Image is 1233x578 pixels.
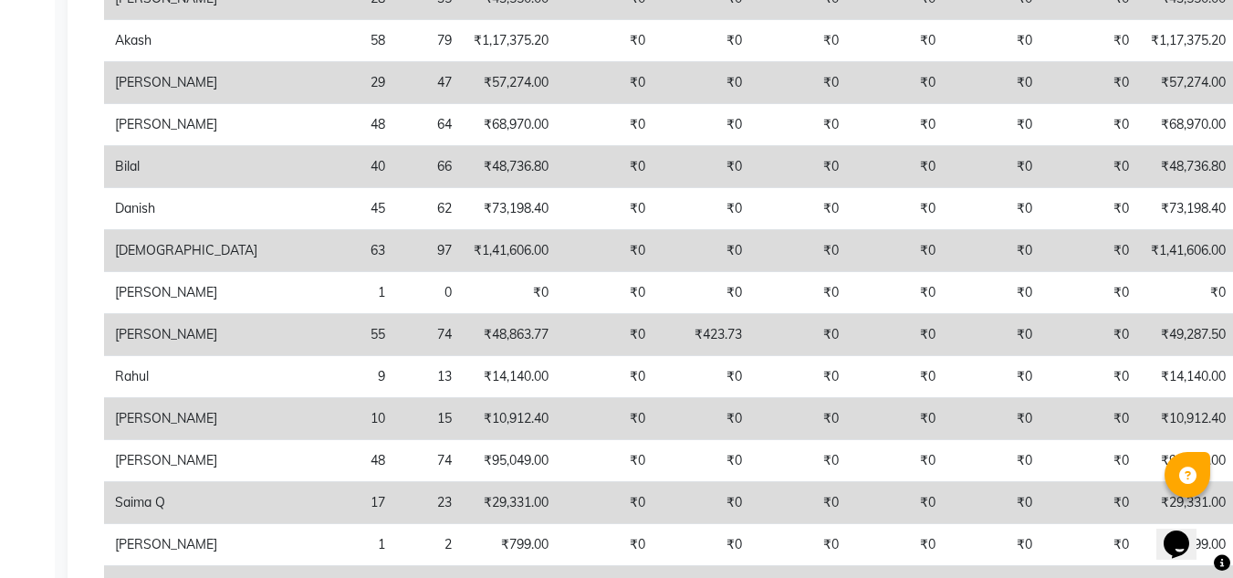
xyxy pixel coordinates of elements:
[268,398,396,440] td: 10
[559,188,656,230] td: ₹0
[850,20,946,62] td: ₹0
[104,440,268,482] td: [PERSON_NAME]
[850,398,946,440] td: ₹0
[104,62,268,104] td: [PERSON_NAME]
[268,104,396,146] td: 48
[463,62,559,104] td: ₹57,274.00
[656,272,753,314] td: ₹0
[1043,62,1140,104] td: ₹0
[104,482,268,524] td: Saima Q
[559,62,656,104] td: ₹0
[559,524,656,566] td: ₹0
[850,272,946,314] td: ₹0
[753,440,850,482] td: ₹0
[850,314,946,356] td: ₹0
[656,20,753,62] td: ₹0
[850,230,946,272] td: ₹0
[946,188,1043,230] td: ₹0
[1043,188,1140,230] td: ₹0
[104,524,268,566] td: [PERSON_NAME]
[753,62,850,104] td: ₹0
[753,356,850,398] td: ₹0
[104,230,268,272] td: [DEMOGRAPHIC_DATA]
[1043,482,1140,524] td: ₹0
[396,188,463,230] td: 62
[559,440,656,482] td: ₹0
[268,20,396,62] td: 58
[396,482,463,524] td: 23
[1156,505,1215,560] iframe: chat widget
[396,20,463,62] td: 79
[753,314,850,356] td: ₹0
[946,104,1043,146] td: ₹0
[656,104,753,146] td: ₹0
[104,20,268,62] td: Akash
[753,398,850,440] td: ₹0
[850,356,946,398] td: ₹0
[463,314,559,356] td: ₹48,863.77
[268,146,396,188] td: 40
[396,230,463,272] td: 97
[268,272,396,314] td: 1
[463,188,559,230] td: ₹73,198.40
[753,104,850,146] td: ₹0
[753,20,850,62] td: ₹0
[753,146,850,188] td: ₹0
[463,104,559,146] td: ₹68,970.00
[1043,104,1140,146] td: ₹0
[463,440,559,482] td: ₹95,049.00
[559,356,656,398] td: ₹0
[753,482,850,524] td: ₹0
[104,146,268,188] td: Bilal
[396,398,463,440] td: 15
[946,356,1043,398] td: ₹0
[946,272,1043,314] td: ₹0
[396,62,463,104] td: 47
[559,272,656,314] td: ₹0
[1043,440,1140,482] td: ₹0
[559,482,656,524] td: ₹0
[656,188,753,230] td: ₹0
[463,482,559,524] td: ₹29,331.00
[396,104,463,146] td: 64
[656,62,753,104] td: ₹0
[850,440,946,482] td: ₹0
[463,524,559,566] td: ₹799.00
[1043,314,1140,356] td: ₹0
[104,272,268,314] td: [PERSON_NAME]
[396,146,463,188] td: 66
[850,62,946,104] td: ₹0
[463,146,559,188] td: ₹48,736.80
[753,188,850,230] td: ₹0
[268,524,396,566] td: 1
[104,314,268,356] td: [PERSON_NAME]
[656,440,753,482] td: ₹0
[850,146,946,188] td: ₹0
[753,272,850,314] td: ₹0
[268,482,396,524] td: 17
[946,314,1043,356] td: ₹0
[1043,230,1140,272] td: ₹0
[463,20,559,62] td: ₹1,17,375.20
[850,104,946,146] td: ₹0
[753,524,850,566] td: ₹0
[559,398,656,440] td: ₹0
[396,440,463,482] td: 74
[396,356,463,398] td: 13
[1043,524,1140,566] td: ₹0
[946,20,1043,62] td: ₹0
[268,188,396,230] td: 45
[656,482,753,524] td: ₹0
[946,524,1043,566] td: ₹0
[396,272,463,314] td: 0
[656,356,753,398] td: ₹0
[396,524,463,566] td: 2
[463,230,559,272] td: ₹1,41,606.00
[559,146,656,188] td: ₹0
[656,524,753,566] td: ₹0
[268,62,396,104] td: 29
[656,314,753,356] td: ₹423.73
[946,398,1043,440] td: ₹0
[656,146,753,188] td: ₹0
[850,524,946,566] td: ₹0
